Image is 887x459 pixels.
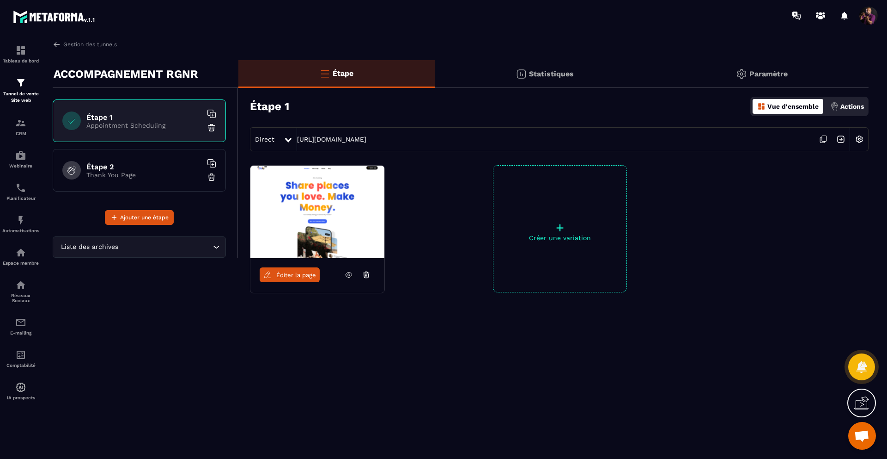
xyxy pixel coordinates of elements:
a: [URL][DOMAIN_NAME] [297,136,366,143]
button: Ajouter une étape [105,210,174,225]
p: Tunnel de vente Site web [2,91,39,104]
img: setting-w.858f3a88.svg [851,130,868,148]
img: automations [15,150,26,161]
a: Gestion des tunnels [53,40,117,49]
p: IA prospects [2,395,39,400]
img: setting-gr.5f69749f.svg [736,68,747,80]
a: automationsautomationsAutomatisations [2,208,39,240]
p: Tableau de bord [2,58,39,63]
a: automationsautomationsEspace membre [2,240,39,273]
img: trash [207,173,216,182]
input: Search for option [120,242,211,252]
p: + [493,221,626,234]
a: Éditer la page [260,267,320,282]
p: Webinaire [2,163,39,168]
img: formation [15,118,26,129]
p: Automatisations [2,228,39,233]
span: Ajouter une étape [120,213,169,222]
p: Actions [840,103,864,110]
div: Ouvrir le chat [848,422,876,450]
img: automations [15,382,26,393]
img: actions.d6e523a2.png [830,102,838,111]
h6: Étape 1 [86,113,202,122]
p: ACCOMPAGNEMENT RGNR [54,65,198,83]
p: E-mailing [2,330,39,335]
img: logo [13,8,96,25]
p: Créer une variation [493,234,626,242]
a: schedulerschedulerPlanificateur [2,175,39,208]
a: accountantaccountantComptabilité [2,342,39,375]
img: trash [207,123,216,132]
p: CRM [2,131,39,136]
p: Vue d'ensemble [767,103,819,110]
span: Direct [255,136,274,143]
img: accountant [15,349,26,360]
img: stats.20deebd0.svg [516,68,527,80]
img: automations [15,215,26,226]
a: formationformationTableau de bord [2,38,39,70]
h6: Étape 2 [86,162,202,171]
h3: Étape 1 [250,100,289,113]
p: Paramètre [749,69,788,78]
img: formation [15,77,26,88]
p: Réseaux Sociaux [2,293,39,303]
span: Éditer la page [276,272,316,279]
img: arrow [53,40,61,49]
a: formationformationCRM [2,111,39,143]
img: scheduler [15,182,26,193]
img: arrow-next.bcc2205e.svg [832,130,850,148]
p: Étape [333,69,353,78]
img: email [15,317,26,328]
a: automationsautomationsWebinaire [2,143,39,175]
p: Thank You Page [86,171,202,179]
p: Statistiques [529,69,574,78]
img: dashboard-orange.40269519.svg [757,102,765,111]
img: social-network [15,279,26,291]
div: Search for option [53,236,226,258]
p: Planificateur [2,196,39,201]
a: emailemailE-mailing [2,310,39,342]
img: bars-o.4a397970.svg [319,68,330,79]
img: image [250,166,384,258]
p: Espace membre [2,261,39,266]
span: Liste des archives [59,242,120,252]
a: social-networksocial-networkRéseaux Sociaux [2,273,39,310]
img: formation [15,45,26,56]
img: automations [15,247,26,258]
p: Appointment Scheduling [86,122,202,129]
a: formationformationTunnel de vente Site web [2,70,39,111]
p: Comptabilité [2,363,39,368]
